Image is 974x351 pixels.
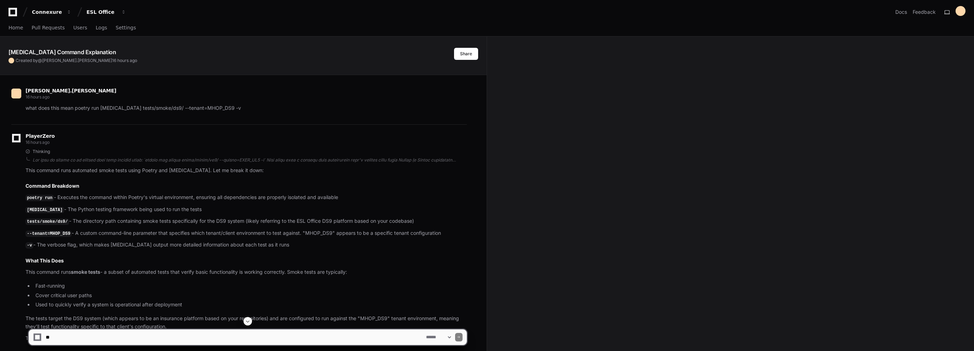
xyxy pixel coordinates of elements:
a: Pull Requests [32,20,65,36]
span: Pull Requests [32,26,65,30]
app-text-character-animate: [MEDICAL_DATA] Command Explanation [9,49,116,56]
span: Logs [96,26,107,30]
a: Users [73,20,87,36]
p: This command runs automated smoke tests using Poetry and [MEDICAL_DATA]. Let me break it down: [26,166,467,175]
span: Thinking [33,149,50,154]
button: Share [454,48,478,60]
h2: Command Breakdown [26,182,467,189]
div: Lor ipsu do sitame co ad elitsed doei temp incidid utlab: `etdolo mag aliqua enima/minim/ve9/ --q... [33,157,467,163]
p: what does this mean poetry run [MEDICAL_DATA] tests/smoke/ds9/ --tenant=MHOP_DS9 -v [26,104,467,112]
span: 16 hours ago [26,94,49,100]
code: tests/smoke/ds9/ [26,219,69,225]
li: Used to quickly verify a system is operational after deployment [33,301,467,309]
span: Created by [16,58,137,63]
button: ESL Office [84,6,129,18]
p: - The directory path containing smoke tests specifically for the DS9 system (likely referring to ... [26,217,467,226]
span: Home [9,26,23,30]
span: Users [73,26,87,30]
a: Docs [895,9,907,16]
button: Feedback [913,9,936,16]
code: [MEDICAL_DATA] [26,207,64,213]
p: - A custom command-line parameter that specifies which tenant/client environment to test against.... [26,229,467,238]
span: 16 hours ago [26,140,49,145]
p: - Executes the command within Poetry's virtual environment, ensuring all dependencies are properl... [26,193,467,202]
strong: smoke tests [71,269,100,275]
p: - The Python testing framework being used to run the tests [26,205,467,214]
p: This command runs - a subset of automated tests that verify basic functionality is working correc... [26,268,467,276]
h2: What This Does [26,257,467,264]
p: - The verbose flag, which makes [MEDICAL_DATA] output more detailed information about each test a... [26,241,467,249]
a: Logs [96,20,107,36]
button: Connexure [29,6,74,18]
code: poetry run [26,195,54,201]
span: PlayerZero [26,134,55,138]
p: The tests target the DS9 system (which appears to be an insurance platform based on your reposito... [26,315,467,331]
span: [PERSON_NAME].[PERSON_NAME] [42,58,112,63]
span: @ [38,58,42,63]
li: Cover critical user paths [33,291,467,300]
a: Settings [116,20,136,36]
div: Connexure [32,9,62,16]
a: Home [9,20,23,36]
div: ESL Office [86,9,117,16]
span: 16 hours ago [112,58,137,63]
li: Fast-running [33,282,467,290]
code: --tenant=MHOP_DS9 [26,231,72,237]
code: -v [26,242,33,249]
span: [PERSON_NAME].[PERSON_NAME] [26,88,116,94]
span: Settings [116,26,136,30]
